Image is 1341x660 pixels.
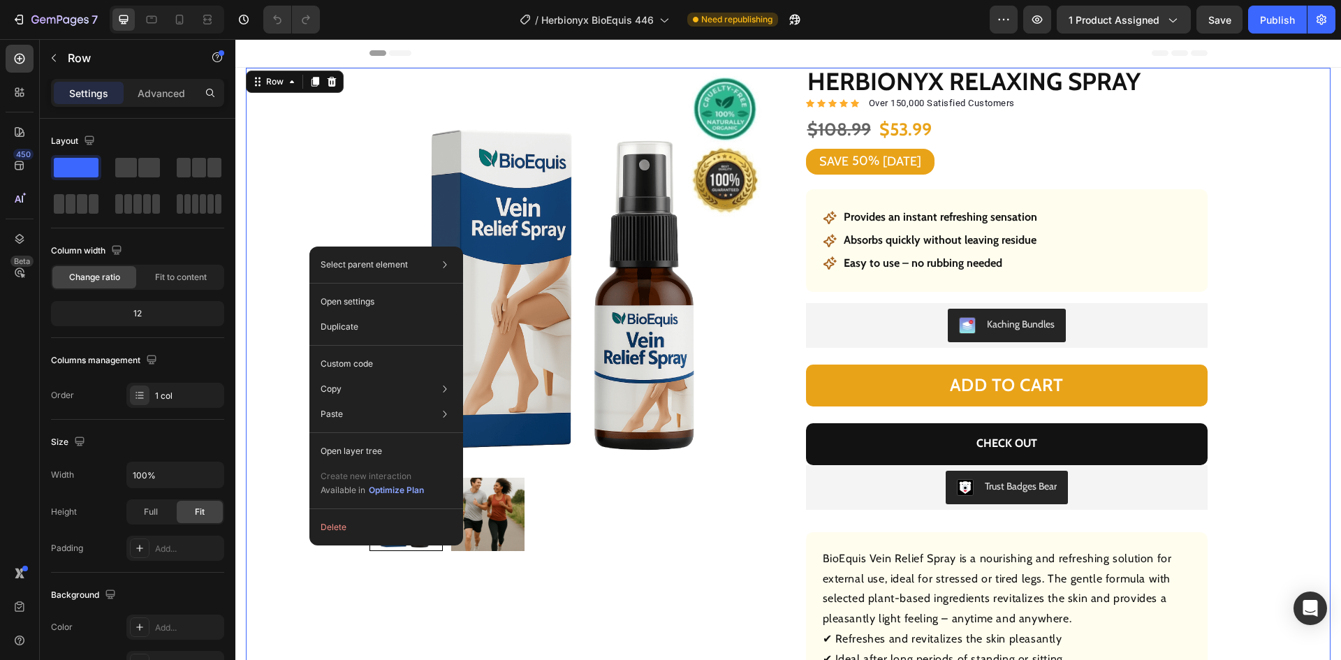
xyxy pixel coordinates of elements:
[752,278,819,293] div: Kaching Bundles
[749,440,821,455] div: Trust Badges Bear
[608,214,767,235] p: Easy to use – no rubbing needed
[127,462,223,487] input: Auto
[571,78,637,103] div: $108.99
[1208,14,1231,26] span: Save
[721,440,738,457] img: CLDR_q6erfwCEAE=.png
[1196,6,1243,34] button: Save
[155,271,207,284] span: Fit to content
[535,13,538,27] span: /
[724,278,740,295] img: KachingBundles.png
[321,258,408,271] p: Select parent element
[51,389,74,402] div: Order
[144,506,158,518] span: Full
[315,515,457,540] button: Delete
[51,132,98,151] div: Layout
[28,36,51,49] div: Row
[1057,6,1191,34] button: 1 product assigned
[608,171,802,184] strong: Provides an instant refreshing sensation
[51,351,160,370] div: Columns management
[633,57,779,71] p: Over 150,000 Satisfied Customers
[369,484,424,497] div: Optimize Plan
[51,242,125,261] div: Column width
[571,325,972,367] button: ADD TO CART
[68,50,186,66] p: Row
[715,333,828,360] div: ADD TO CART
[582,112,615,133] div: SAVE
[54,304,221,323] div: 12
[91,11,98,28] p: 7
[712,270,830,303] button: Kaching Bundles
[321,383,342,395] p: Copy
[710,432,833,465] button: Trust Badges Bear
[13,149,34,160] div: 450
[643,78,698,103] div: $53.99
[321,408,343,420] p: Paste
[321,485,365,495] span: Available in
[263,6,320,34] div: Undo/Redo
[608,191,801,212] p: Absorbs quickly without leaving residue
[321,445,382,457] p: Open layer tree
[321,469,425,483] p: Create new interaction
[1260,13,1295,27] div: Publish
[321,358,373,370] p: Custom code
[615,112,645,131] div: 50%
[571,384,972,426] button: CHECK OUT
[541,13,654,27] span: Herbionyx BioEquis 446
[235,39,1341,660] iframe: Design area
[51,621,73,633] div: Color
[51,586,119,605] div: Background
[645,112,688,133] div: [DATE]
[155,543,221,555] div: Add...
[51,506,77,518] div: Height
[6,6,104,34] button: 7
[1294,592,1327,625] div: Open Intercom Messenger
[69,271,120,284] span: Change ratio
[587,513,937,586] p: BioEquis Vein Relief Spray is a nourishing and refreshing solution for external use, ideal for st...
[587,593,893,647] p: ✔ Refreshes and revitalizes the skin pleasantly ✔ Ideal after long periods of standing or sitting...
[138,86,185,101] p: Advanced
[51,542,83,555] div: Padding
[155,622,221,634] div: Add...
[321,321,358,333] p: Duplicate
[1248,6,1307,34] button: Publish
[51,433,88,452] div: Size
[701,13,772,26] span: Need republishing
[195,506,205,518] span: Fit
[321,295,374,308] p: Open settings
[10,256,34,267] div: Beta
[155,390,221,402] div: 1 col
[1069,13,1159,27] span: 1 product assigned
[741,395,802,415] div: CHECK OUT
[51,469,74,481] div: Width
[69,86,108,101] p: Settings
[368,483,425,497] button: Optimize Plan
